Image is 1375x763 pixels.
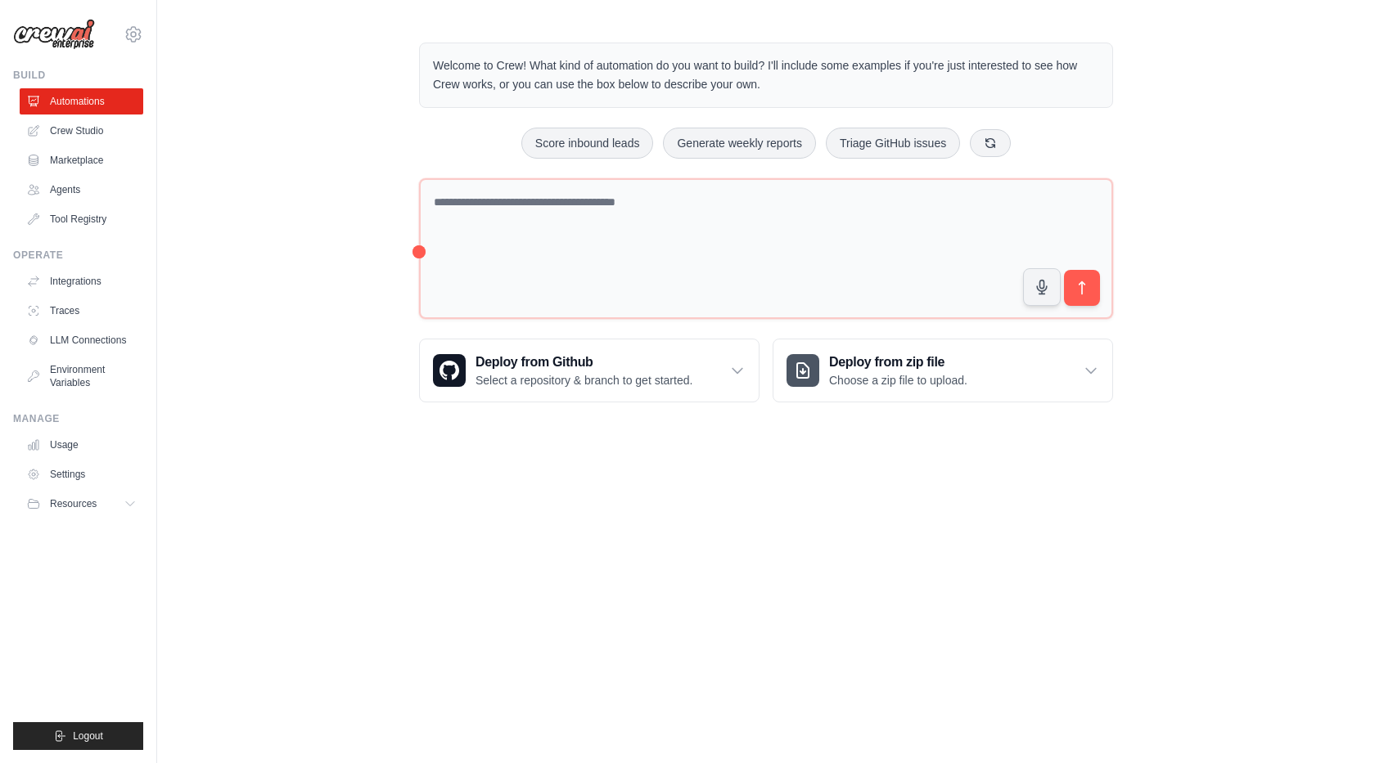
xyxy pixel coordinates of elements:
[13,412,143,425] div: Manage
[13,69,143,82] div: Build
[476,372,692,388] p: Select a repository & branch to get started.
[50,497,97,510] span: Resources
[13,722,143,750] button: Logout
[20,327,143,353] a: LLM Connections
[20,147,143,173] a: Marketplace
[20,357,143,396] a: Environment Variables
[73,729,103,743] span: Logout
[829,352,967,372] h3: Deploy from zip file
[20,461,143,487] a: Settings
[13,19,95,50] img: Logo
[20,88,143,114] a: Automations
[829,372,967,388] p: Choose a zip file to upload.
[13,249,143,262] div: Operate
[826,128,960,159] button: Triage GitHub issues
[20,268,143,294] a: Integrations
[20,298,143,324] a: Traces
[433,56,1099,94] p: Welcome to Crew! What kind of automation do you want to build? I'll include some examples if you'...
[20,177,143,203] a: Agents
[476,352,692,372] h3: Deploy from Github
[20,206,143,232] a: Tool Registry
[521,128,654,159] button: Score inbound leads
[20,118,143,144] a: Crew Studio
[663,128,816,159] button: Generate weekly reports
[20,491,143,517] button: Resources
[20,432,143,458] a: Usage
